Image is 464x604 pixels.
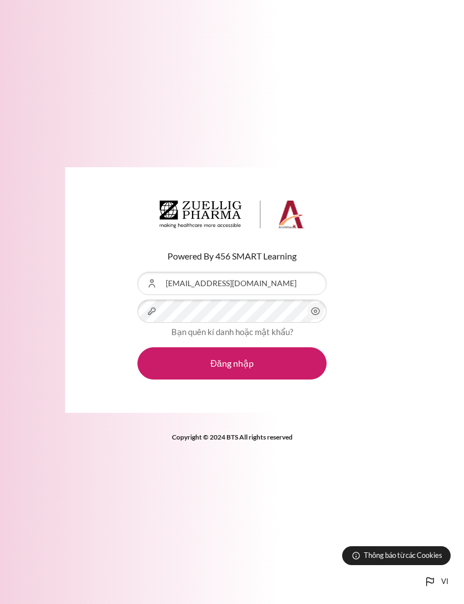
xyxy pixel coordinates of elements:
[137,249,327,263] p: Powered By 456 SMART Learning
[137,347,327,380] button: Đăng nhập
[171,327,293,337] a: Bạn quên kí danh hoặc mật khẩu?
[172,433,293,441] strong: Copyright © 2024 BTS All rights reserved
[441,576,448,587] span: vi
[364,550,442,561] span: Thông báo từ các Cookies
[137,272,327,295] input: Tên tài khoản
[419,571,453,593] button: Languages
[342,546,451,565] button: Thông báo từ các Cookies
[160,201,304,228] img: Architeck
[160,201,304,233] a: Architeck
